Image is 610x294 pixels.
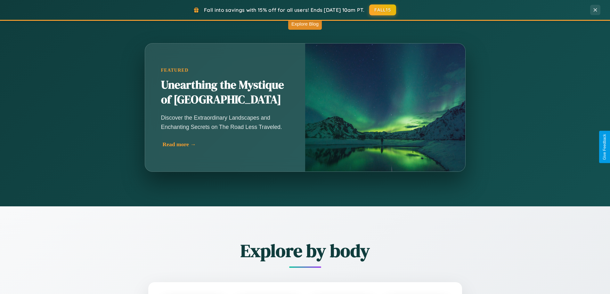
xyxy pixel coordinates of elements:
[602,134,607,160] div: Give Feedback
[161,68,289,73] div: Featured
[113,238,497,263] h2: Explore by body
[163,141,291,148] div: Read more →
[161,113,289,131] p: Discover the Extraordinary Landscapes and Enchanting Secrets on The Road Less Traveled.
[369,4,396,15] button: FALL15
[288,18,322,30] button: Explore Blog
[161,78,289,107] h2: Unearthing the Mystique of [GEOGRAPHIC_DATA]
[204,7,364,13] span: Fall into savings with 15% off for all users! Ends [DATE] 10am PT.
